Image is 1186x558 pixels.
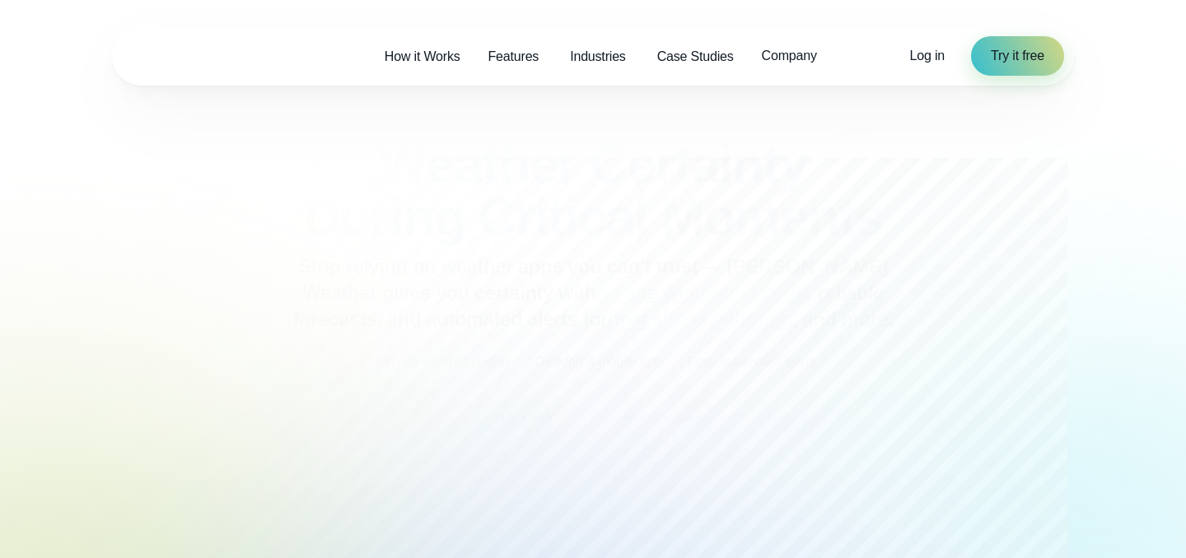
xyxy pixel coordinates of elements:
[910,49,945,63] span: Log in
[643,40,748,73] a: Case Studies
[371,40,474,73] a: How it Works
[657,47,734,67] span: Case Studies
[570,47,626,67] span: Industries
[910,46,945,66] a: Log in
[991,46,1044,66] span: Try it free
[762,46,817,66] span: Company
[971,36,1064,76] a: Try it free
[488,47,539,67] span: Features
[385,47,460,67] span: How it Works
